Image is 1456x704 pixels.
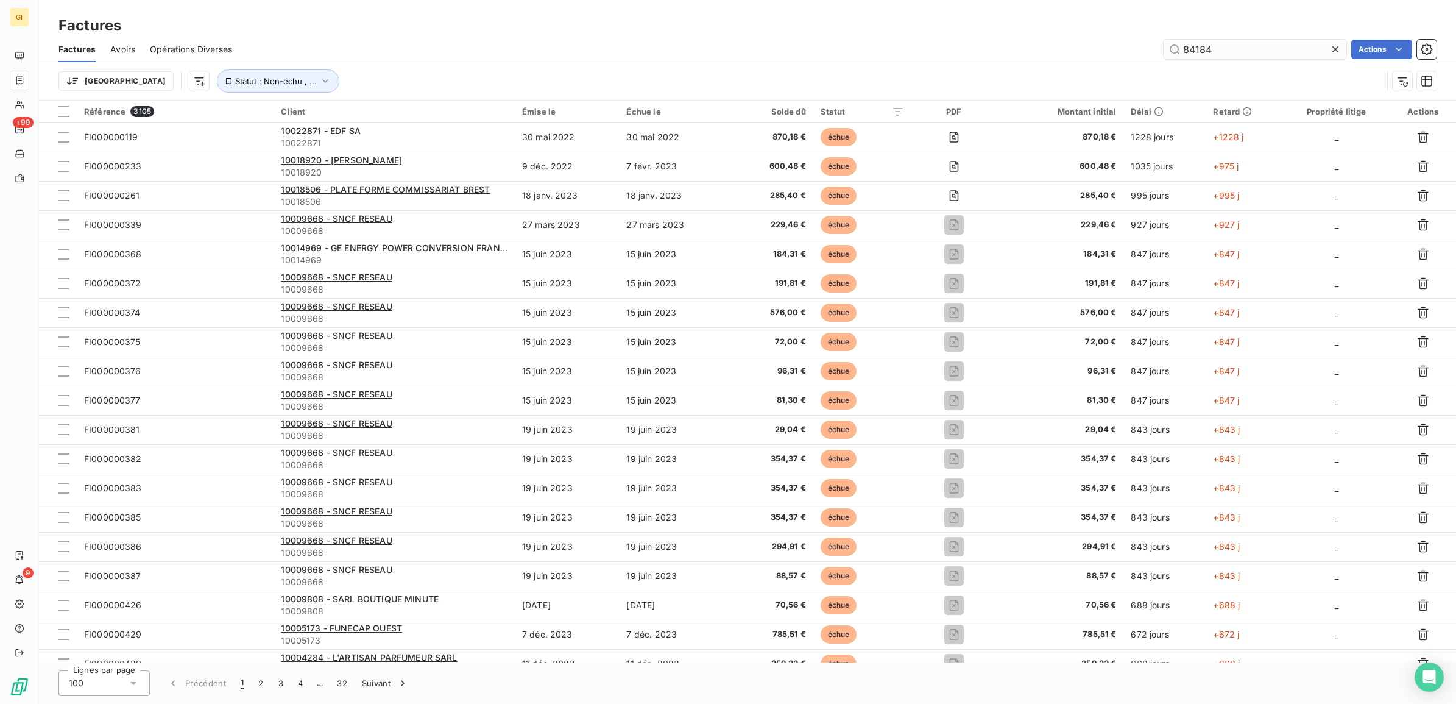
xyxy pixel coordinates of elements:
[1335,278,1338,288] span: _
[281,301,392,311] span: 10009668 - SNCF RESEAU
[919,107,990,116] div: PDF
[271,670,291,696] button: 3
[84,336,141,347] span: FI000000375
[821,655,857,673] span: échue
[821,333,857,351] span: échue
[281,594,439,604] span: 10009808 - SARL BOUTIQUE MINUTE
[732,511,805,524] span: 354,37 €
[515,181,620,210] td: 18 janv. 2023
[58,43,96,55] span: Factures
[619,327,724,357] td: 15 juin 2023
[821,157,857,176] span: échue
[1335,249,1338,259] span: _
[84,190,140,201] span: FI000000261
[1398,107,1449,116] div: Actions
[732,190,805,202] span: 285,40 €
[732,336,805,348] span: 72,00 €
[1004,277,1116,290] span: 191,81 €
[1213,512,1240,522] span: +843 j
[1213,249,1239,259] span: +847 j
[1004,570,1116,582] span: 88,57 €
[619,415,724,444] td: 19 juin 2023
[281,430,507,442] span: 10009668
[821,450,857,468] span: échue
[732,277,805,290] span: 191,81 €
[1335,541,1338,552] span: _
[821,245,857,263] span: échue
[732,424,805,436] span: 29,04 €
[1335,366,1338,376] span: _
[281,418,392,428] span: 10009668 - SNCF RESEAU
[1004,511,1116,524] span: 354,37 €
[84,249,142,259] span: FI000000368
[84,366,141,376] span: FI000000376
[1004,307,1116,319] span: 576,00 €
[732,628,805,641] span: 785,51 €
[515,561,620,591] td: 19 juin 2023
[515,620,620,649] td: 7 déc. 2023
[515,532,620,561] td: 19 juin 2023
[1123,240,1206,269] td: 847 jours
[1004,453,1116,465] span: 354,37 €
[84,278,141,288] span: FI000000372
[281,360,392,370] span: 10009668 - SNCF RESEAU
[821,128,857,146] span: échue
[1213,571,1240,581] span: +843 j
[1213,453,1240,464] span: +843 j
[281,313,507,325] span: 10009668
[281,506,392,516] span: 10009668 - SNCF RESEAU
[84,483,142,493] span: FI000000383
[281,605,507,617] span: 10009808
[281,459,507,471] span: 10009668
[821,538,857,556] span: échue
[281,447,392,458] span: 10009668 - SNCF RESEAU
[619,181,724,210] td: 18 janv. 2023
[355,670,416,696] button: Suivant
[1213,336,1239,347] span: +847 j
[13,117,34,128] span: +99
[1335,571,1338,581] span: _
[1123,415,1206,444] td: 843 jours
[281,635,507,647] span: 10005173
[1004,131,1116,143] span: 870,18 €
[1004,482,1116,494] span: 354,37 €
[1123,357,1206,386] td: 847 jours
[515,649,620,678] td: 11 déc. 2023
[522,107,612,116] div: Émise le
[84,541,142,552] span: FI000000386
[515,240,620,269] td: 15 juin 2023
[1004,599,1116,611] span: 70,56 €
[821,625,857,644] span: échue
[515,591,620,620] td: [DATE]
[619,298,724,327] td: 15 juin 2023
[281,623,402,633] span: 10005173 - FUNECAP OUEST
[619,123,724,152] td: 30 mai 2022
[515,152,620,181] td: 9 déc. 2022
[1415,663,1444,692] div: Open Intercom Messenger
[281,389,392,399] span: 10009668 - SNCF RESEAU
[1123,386,1206,415] td: 847 jours
[1004,219,1116,231] span: 229,46 €
[515,503,620,532] td: 19 juin 2023
[619,152,724,181] td: 7 févr. 2023
[732,219,805,231] span: 229,46 €
[281,535,392,546] span: 10009668 - SNCF RESEAU
[281,400,507,413] span: 10009668
[1213,219,1239,230] span: +927 j
[1335,512,1338,522] span: _
[732,453,805,465] span: 354,37 €
[84,629,142,639] span: FI000000429
[515,210,620,240] td: 27 mars 2023
[281,213,392,224] span: 10009668 - SNCF RESEAU
[515,269,620,298] td: 15 juin 2023
[1213,395,1239,405] span: +847 j
[821,567,857,585] span: échue
[217,69,339,93] button: Statut : Non-échu , ...
[515,444,620,474] td: 19 juin 2023
[1123,444,1206,474] td: 843 jours
[619,591,724,620] td: [DATE]
[160,670,233,696] button: Précédent
[235,76,317,86] span: Statut : Non-échu , ...
[619,357,724,386] td: 15 juin 2023
[821,362,857,380] span: échue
